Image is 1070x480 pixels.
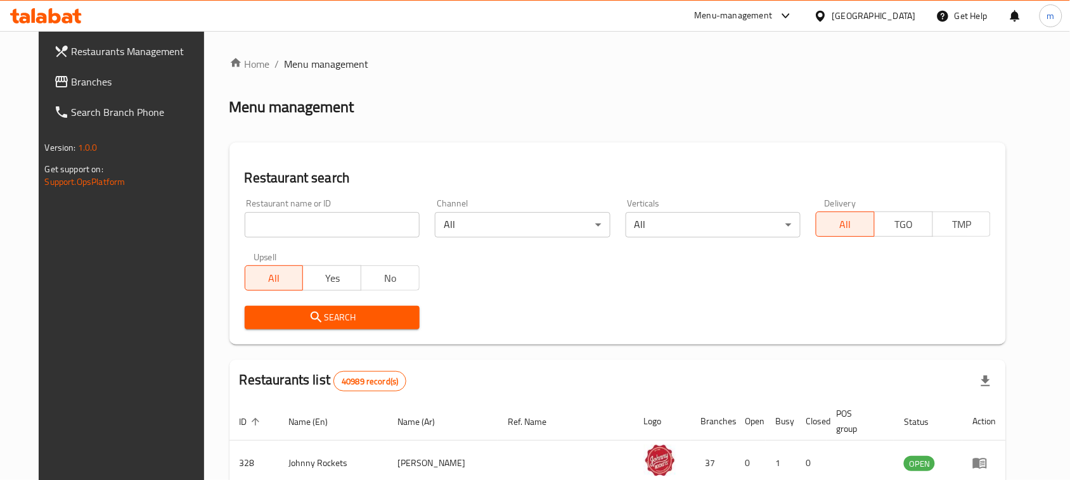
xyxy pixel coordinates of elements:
[229,97,354,117] h2: Menu management
[334,376,406,388] span: 40989 record(s)
[735,402,766,441] th: Open
[626,212,801,237] div: All
[691,402,735,441] th: Branches
[245,265,304,291] button: All
[972,455,996,471] div: Menu
[874,212,933,237] button: TGO
[72,74,207,89] span: Branches
[229,56,1007,72] nav: breadcrumb
[72,44,207,59] span: Restaurants Management
[72,104,207,120] span: Search Branch Phone
[78,139,98,156] span: 1.0.0
[45,139,76,156] span: Version:
[397,414,451,429] span: Name (Ar)
[44,97,217,127] a: Search Branch Phone
[240,414,264,429] span: ID
[255,310,409,325] span: Search
[695,8,773,23] div: Menu-management
[308,269,356,287] span: Yes
[44,66,217,97] a: Branches
[240,370,407,391] h2: Restaurants list
[644,445,676,476] img: Johnny Rockets
[634,402,691,441] th: Logo
[245,306,420,329] button: Search
[361,265,420,291] button: No
[938,215,986,234] span: TMP
[366,269,415,287] span: No
[508,414,563,429] span: Ref. Name
[302,265,361,291] button: Yes
[250,269,299,287] span: All
[904,456,935,471] div: OPEN
[904,457,935,471] span: OPEN
[229,56,270,72] a: Home
[822,215,870,234] span: All
[245,168,991,187] h2: Restaurant search
[796,402,827,441] th: Closed
[970,366,1001,396] div: Export file
[333,371,406,391] div: Total records count
[832,9,916,23] div: [GEOGRAPHIC_DATA]
[44,36,217,66] a: Restaurants Management
[932,212,991,237] button: TMP
[275,56,280,72] li: /
[1047,9,1055,23] span: m
[816,212,875,237] button: All
[766,402,796,441] th: Busy
[880,215,928,234] span: TGO
[289,414,345,429] span: Name (En)
[837,406,879,436] span: POS group
[825,199,856,208] label: Delivery
[962,402,1006,441] th: Action
[45,161,103,177] span: Get support on:
[245,212,420,237] input: Search for restaurant name or ID..
[904,414,945,429] span: Status
[45,174,126,190] a: Support.OpsPlatform
[435,212,610,237] div: All
[254,253,277,262] label: Upsell
[285,56,369,72] span: Menu management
